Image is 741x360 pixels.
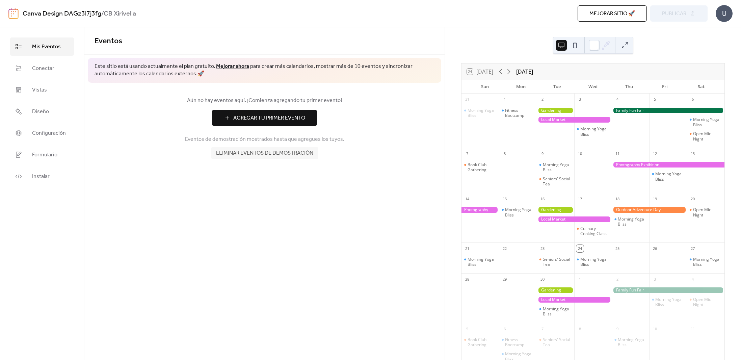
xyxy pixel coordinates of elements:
div: Local Market [537,216,612,222]
div: 9 [539,150,546,158]
div: Morning Yoga Bliss [499,207,536,217]
div: 11 [689,325,696,333]
div: Morning Yoga Bliss [612,337,649,348]
a: Canva Design DAGz3l7j3fg [23,7,101,20]
div: Fitness Bootcamp [499,337,536,348]
div: 10 [651,325,659,333]
div: 3 [576,96,584,103]
a: Conectar [10,59,74,77]
a: Mis Eventos [10,37,74,56]
div: 11 [614,150,621,158]
span: Mis Eventos [32,43,61,51]
a: Diseño [10,102,74,121]
img: logo [8,8,19,19]
div: Morning Yoga Bliss [461,257,499,267]
div: Open Mic Night [687,297,724,307]
div: Morning Yoga Bliss [574,126,612,137]
div: Morning Yoga Bliss [468,108,496,118]
div: 1 [501,96,508,103]
div: 29 [501,276,508,283]
div: 20 [689,195,696,203]
div: 13 [689,150,696,158]
span: Configuración [32,129,66,137]
div: 7 [539,325,546,333]
div: Morning Yoga Bliss [505,207,534,217]
div: Morning Yoga Bliss [693,117,722,127]
div: 21 [464,245,471,252]
div: 2 [614,276,621,283]
b: CB Xirivella [104,7,136,20]
span: Este sitio está usando actualmente el plan gratuito. para crear más calendarios, mostrar más de 1... [95,63,434,78]
div: 3 [651,276,659,283]
div: 10 [576,150,584,158]
div: Gardening Workshop [537,108,574,113]
div: Local Market [537,297,612,303]
div: 2 [539,96,546,103]
div: 22 [501,245,508,252]
div: 9 [614,325,621,333]
a: Agregar Tu Primer Evento [95,110,434,126]
div: Seniors' Social Tea [543,337,572,348]
div: Seniors' Social Tea [537,176,574,187]
a: Mejorar ahora [216,61,249,72]
div: Morning Yoga Bliss [537,162,574,173]
div: Morning Yoga Bliss [612,216,649,227]
div: Morning Yoga Bliss [537,306,574,317]
div: 8 [576,325,584,333]
button: Mejorar sitio 🚀 [578,5,647,22]
div: 16 [539,195,546,203]
div: Book Club Gathering [468,337,496,348]
div: Morning Yoga Bliss [574,257,612,267]
div: 15 [501,195,508,203]
a: Vistas [10,81,74,99]
div: Sat [683,80,719,94]
div: Morning Yoga Bliss [687,257,724,267]
a: Configuración [10,124,74,142]
div: Open Mic Night [687,131,724,142]
div: 5 [464,325,471,333]
div: Culinary Cooking Class [580,226,609,236]
div: 12 [651,150,659,158]
span: Mejorar sitio 🚀 [589,10,635,18]
div: Morning Yoga Bliss [580,126,609,137]
span: Agregar Tu Primer Evento [233,114,305,122]
div: 26 [651,245,659,252]
div: Tue [539,80,575,94]
div: Gardening Workshop [537,207,574,213]
div: Photography Exhibition [461,207,499,213]
div: Wed [575,80,611,94]
b: / [101,7,104,20]
div: 4 [689,276,696,283]
div: Morning Yoga Bliss [543,306,572,317]
div: Sun [467,80,503,94]
div: Family Fun Fair [612,108,724,113]
div: Mon [503,80,539,94]
div: Local Market [537,117,612,123]
span: Instalar [32,173,50,181]
div: 7 [464,150,471,158]
div: 27 [689,245,696,252]
div: Outdoor Adventure Day [612,207,687,213]
div: Open Mic Night [687,207,724,217]
div: Book Club Gathering [468,162,496,173]
div: Morning Yoga Bliss [655,297,684,307]
span: Formulario [32,151,57,159]
button: Eliminar eventos de demostración [211,147,318,159]
div: Morning Yoga Bliss [543,162,572,173]
div: 6 [689,96,696,103]
div: 24 [576,245,584,252]
a: Formulario [10,146,74,164]
div: Gardening Workshop [537,287,574,293]
div: 28 [464,276,471,283]
div: Morning Yoga Bliss [580,257,609,267]
div: 14 [464,195,471,203]
div: Family Fun Fair [612,287,724,293]
div: Fitness Bootcamp [505,337,534,348]
span: Eventos [95,34,122,49]
div: Open Mic Night [693,207,722,217]
button: Agregar Tu Primer Evento [212,110,317,126]
div: Culinary Cooking Class [574,226,612,236]
div: U [716,5,733,22]
div: Seniors' Social Tea [537,257,574,267]
div: Fitness Bootcamp [499,108,536,118]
